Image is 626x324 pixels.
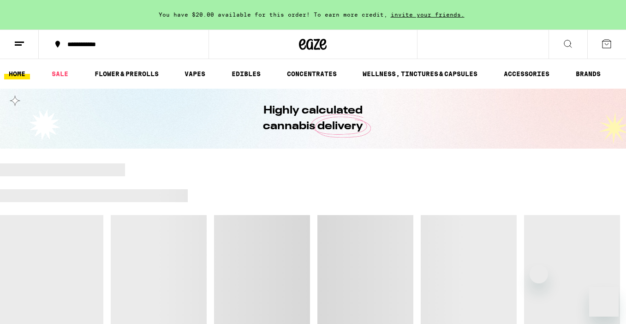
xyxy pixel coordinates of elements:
[589,287,619,317] iframe: Button to launch messaging window
[358,68,482,79] a: WELLNESS, TINCTURES & CAPSULES
[388,12,468,18] span: invite your friends.
[499,68,554,79] a: ACCESSORIES
[90,68,163,79] a: FLOWER & PREROLLS
[227,68,265,79] a: EDIBLES
[282,68,341,79] a: CONCENTRATES
[4,68,30,79] a: HOME
[237,103,389,134] h1: Highly calculated cannabis delivery
[159,12,388,18] span: You have $20.00 available for this order! To earn more credit,
[180,68,210,79] a: VAPES
[47,68,73,79] a: SALE
[571,68,605,79] a: BRANDS
[530,265,548,283] iframe: Close message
